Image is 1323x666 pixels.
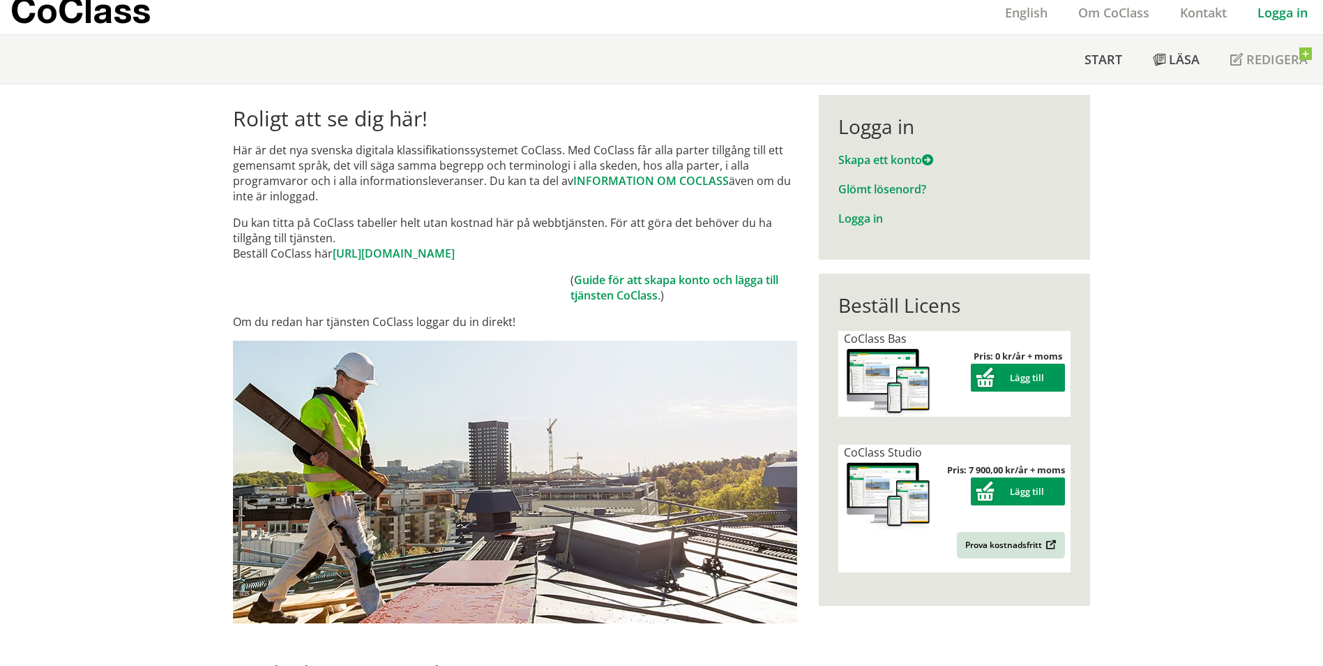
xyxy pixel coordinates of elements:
[844,460,933,531] img: coclass-license.jpg
[990,4,1063,21] a: English
[1069,35,1137,84] a: Start
[838,114,1071,138] div: Logga in
[1137,35,1215,84] a: Läsa
[838,152,933,168] a: Skapa ett konto
[971,478,1065,505] button: Lägg till
[1084,51,1122,68] span: Start
[1043,540,1057,550] img: Outbound.png
[233,106,797,131] h1: Roligt att se dig här!
[570,272,797,303] td: ( .)
[838,293,1071,317] div: Beställ Licens
[971,485,1065,498] a: Lägg till
[971,371,1065,384] a: Lägg till
[957,532,1065,558] a: Prova kostnadsfritt
[838,211,883,226] a: Logga in
[838,182,926,197] a: Glömt lösenord?
[947,464,1065,476] strong: Pris: 7 900,00 kr/år + moms
[573,173,729,188] a: INFORMATION OM COCLASS
[971,364,1065,392] button: Lägg till
[844,346,933,417] img: coclass-license.jpg
[844,331,907,346] span: CoClass Bas
[1063,4,1165,21] a: Om CoClass
[1165,4,1242,21] a: Kontakt
[974,350,1062,362] strong: Pris: 0 kr/år + moms
[844,445,922,460] span: CoClass Studio
[233,142,797,204] p: Här är det nya svenska digitala klassifikationssystemet CoClass. Med CoClass får alla parter till...
[1169,51,1200,68] span: Läsa
[233,314,797,330] p: Om du redan har tjänsten CoClass loggar du in direkt!
[570,272,778,303] a: Guide för att skapa konto och lägga till tjänsten CoClass
[233,341,797,623] img: login.jpg
[1242,4,1323,21] a: Logga in
[10,2,151,18] p: CoClass
[233,215,797,261] p: Du kan titta på CoClass tabeller helt utan kostnad här på webbtjänsten. För att göra det behöver ...
[333,246,455,261] a: [URL][DOMAIN_NAME]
